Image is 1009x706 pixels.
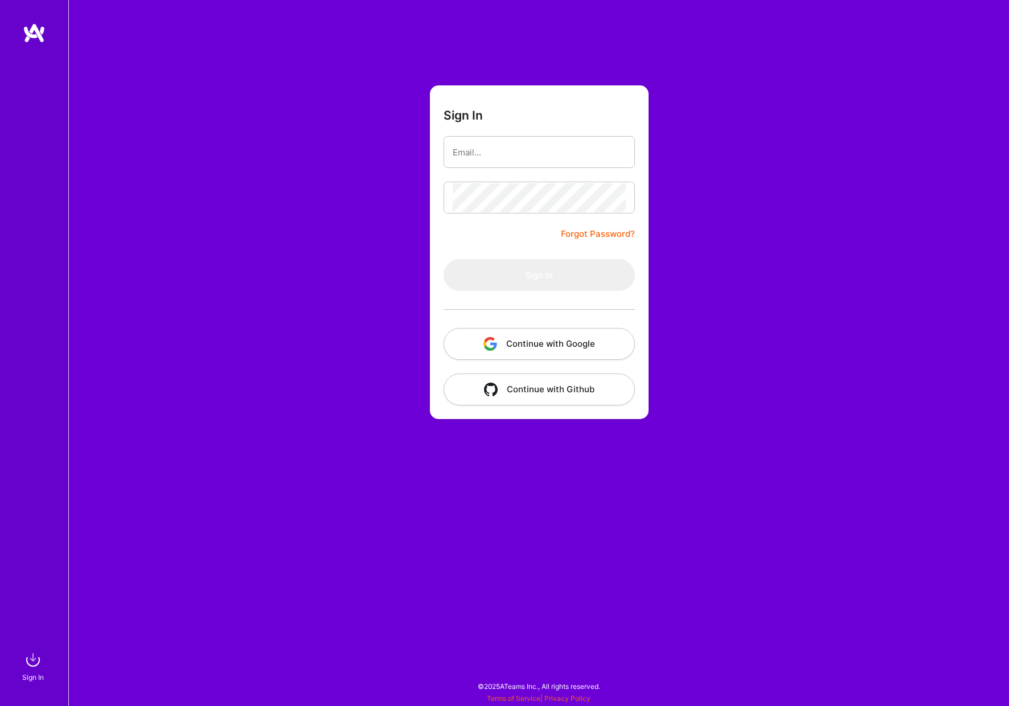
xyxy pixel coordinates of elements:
[484,383,498,396] img: icon
[453,138,626,167] input: Email...
[487,694,590,703] span: |
[22,671,44,683] div: Sign In
[444,373,635,405] button: Continue with Github
[68,672,1009,700] div: © 2025 ATeams Inc., All rights reserved.
[23,23,46,43] img: logo
[24,648,44,683] a: sign inSign In
[444,259,635,291] button: Sign In
[444,328,635,360] button: Continue with Google
[561,227,635,241] a: Forgot Password?
[544,694,590,703] a: Privacy Policy
[487,694,540,703] a: Terms of Service
[483,337,497,351] img: icon
[444,108,483,122] h3: Sign In
[22,648,44,671] img: sign in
